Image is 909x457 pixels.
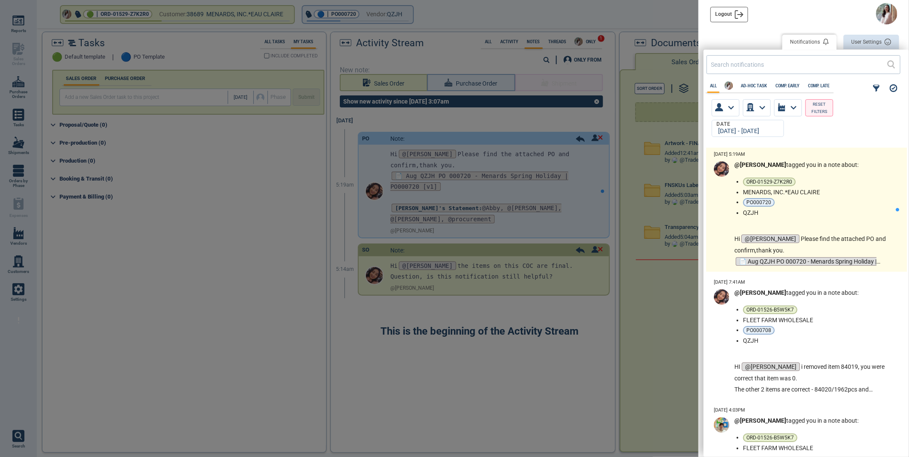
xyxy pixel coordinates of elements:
[844,35,899,50] button: User Settings
[809,101,829,116] span: RESET FILTERS
[782,35,837,50] button: Notifications
[704,148,907,451] div: grid
[734,233,896,256] p: Hi Please find the attached PO and confirm,thank you.
[716,122,731,128] legend: Date
[714,152,745,157] label: [DATE] 5:19AM
[876,3,897,24] img: Avatar
[714,289,729,305] img: Avatar
[734,161,786,168] strong: @[PERSON_NAME]
[725,81,733,90] img: Avatar
[743,317,892,323] li: FLEET FARM WHOLESALE
[743,189,892,196] li: MENARDS, INC.*EAU CLAIRE
[734,289,786,296] strong: @[PERSON_NAME]
[743,209,892,216] li: QZJH
[714,408,745,413] label: [DATE] 4:03PM
[746,435,794,440] span: ORD-01526-B5W5K7
[743,337,892,344] li: QZJH
[746,200,771,205] span: PO000720
[805,83,832,88] label: COMP. LATE
[746,307,794,312] span: ORD-01526-B5W5K7
[714,280,745,285] label: [DATE] 7:41AM
[707,83,719,88] label: All
[711,58,887,71] input: Search notifications
[734,384,896,395] p: The other 2 items are correct - 84020/1962pcs and 84022/1701pcs.
[746,328,771,333] span: PO000708
[805,99,833,116] button: RESET FILTERS
[773,83,802,88] label: COMP. EARLY
[710,7,748,22] button: Logout
[743,445,892,451] li: FLEET FARM WHOLESALE
[714,417,729,433] img: Avatar
[782,35,899,52] div: outlined primary button group
[738,83,769,88] label: AD-HOC TASK
[746,179,792,184] span: ORD-01529-Z7K2R0
[742,362,800,371] span: @[PERSON_NAME]
[734,161,858,168] span: tagged you in a note about:
[734,417,858,424] span: tagged you in a note about:
[741,234,799,243] span: @[PERSON_NAME]
[716,128,777,135] div: [DATE] - [DATE]
[714,161,729,177] img: Avatar
[734,361,896,384] p: HI i removed item 84019, you were correct that item was 0.
[734,257,876,277] span: 📄 Aug QZJH PO 000720 - Menards Spring Holiday | PO000720 [v1]
[734,289,858,296] span: tagged you in a note about:
[734,417,786,424] strong: @[PERSON_NAME]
